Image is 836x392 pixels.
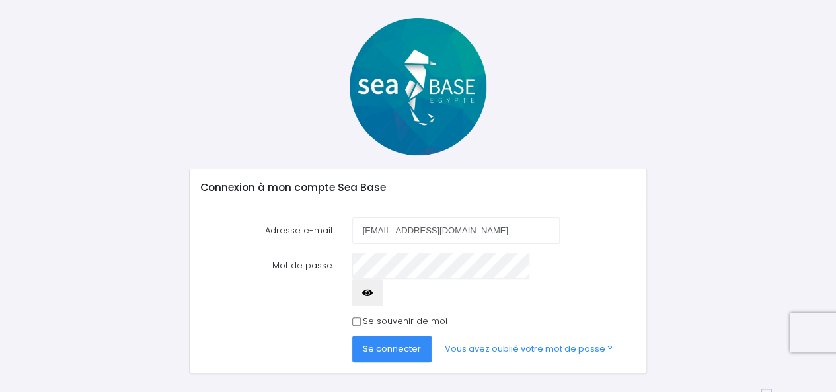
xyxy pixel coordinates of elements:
label: Mot de passe [190,253,342,306]
a: Vous avez oublié votre mot de passe ? [434,336,623,362]
label: Se souvenir de moi [363,315,447,328]
div: Connexion à mon compte Sea Base [190,169,646,206]
span: Se connecter [363,342,421,355]
button: Se connecter [352,336,432,362]
label: Adresse e-mail [190,217,342,244]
